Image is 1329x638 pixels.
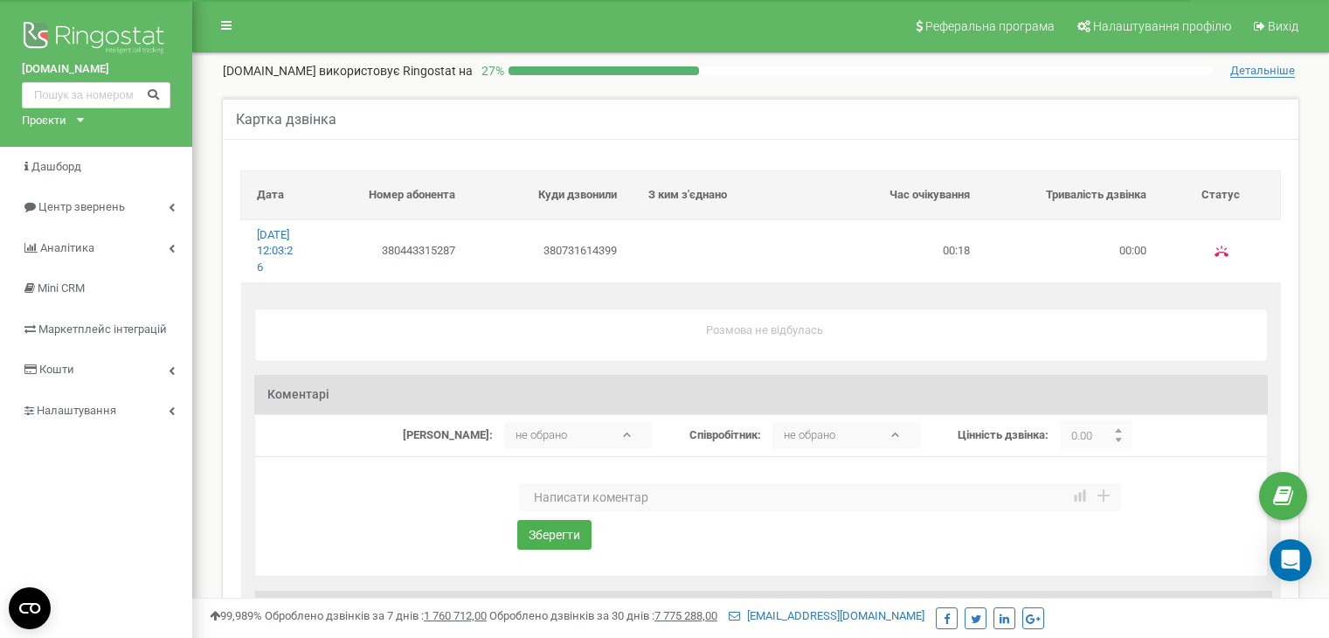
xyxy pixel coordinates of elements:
span: Mini CRM [38,281,85,295]
p: не обрано [504,422,626,448]
div: Проєкти [22,113,66,129]
button: Open CMP widget [9,587,51,629]
span: Маркетплейс інтеграцій [38,322,167,336]
th: Тривалість дзвінка [986,171,1162,220]
th: Номер абонента [309,171,471,220]
th: Куди дзвонили [471,171,633,220]
th: Дата [241,171,309,220]
u: 1 760 712,00 [424,609,487,622]
span: використовує Ringostat на [319,64,473,78]
label: Цінність дзвінка: [958,427,1049,444]
p: [DOMAIN_NAME] [223,62,473,80]
b: ▾ [894,422,920,448]
img: Зайнято [1215,245,1229,259]
span: Центр звернень [38,200,125,213]
span: Налаштування [37,404,116,417]
b: ▾ [626,422,652,448]
td: UTM-мітки [254,590,1272,634]
span: Детальніше [1230,64,1295,78]
span: 99,989% [210,609,262,622]
p: Розмова не вiдбулась [276,322,1254,339]
span: Вихід [1268,19,1298,33]
input: Пошук за номером [22,82,170,108]
span: Оброблено дзвінків за 30 днів : [489,609,717,622]
td: 00:18 [809,219,986,282]
th: Статус [1162,171,1281,220]
label: Співробітник: [689,427,761,444]
p: 27 % [473,62,509,80]
td: 380443315287 [309,219,471,282]
th: З ким з'єднано [633,171,809,220]
span: Дашборд [31,160,81,173]
span: Кошти [39,363,74,376]
label: [PERSON_NAME]: [403,427,493,444]
span: Оброблено дзвінків за 7 днів : [265,609,487,622]
h5: Картка дзвінка [236,112,336,128]
span: Налаштування профілю [1093,19,1231,33]
div: Open Intercom Messenger [1270,539,1312,581]
td: 380731614399 [471,219,633,282]
span: Аналiтика [40,241,94,254]
td: 00:00 [986,219,1162,282]
a: [DOMAIN_NAME] [22,61,170,78]
span: Реферальна програма [925,19,1055,33]
p: не обрано [772,422,894,448]
button: Зберегти [517,520,592,550]
h3: Коментарі [254,375,1268,414]
th: Час очікування [809,171,986,220]
u: 7 775 288,00 [654,609,717,622]
a: [DATE] 12:03:26 [257,228,293,274]
a: [EMAIL_ADDRESS][DOMAIN_NAME] [729,609,924,622]
img: Ringostat logo [22,17,170,61]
